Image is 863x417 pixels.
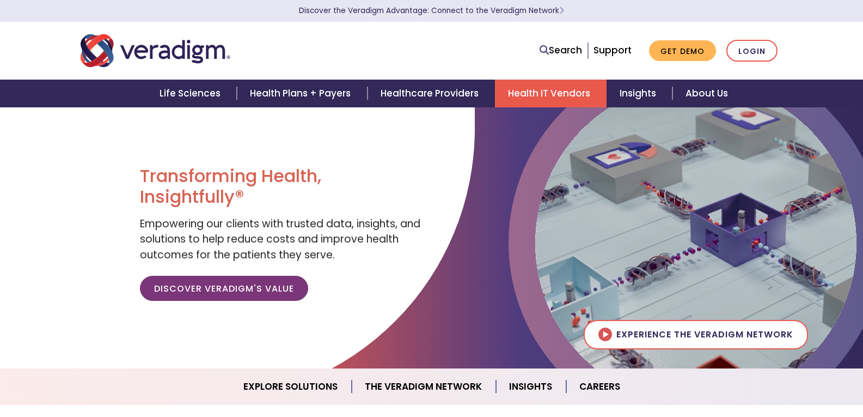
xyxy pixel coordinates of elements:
[368,80,495,107] a: Healthcare Providers
[540,43,582,58] a: Search
[140,166,423,208] h1: Transforming Health, Insightfully®
[352,373,496,401] a: The Veradigm Network
[81,33,230,69] img: Veradigm logo
[237,80,367,107] a: Health Plans + Payers
[299,5,564,16] a: Discover the Veradigm Advantage: Connect to the Veradigm NetworkLearn More
[559,5,564,16] span: Learn More
[495,80,607,107] a: Health IT Vendors
[649,40,716,62] a: Get Demo
[140,216,420,262] span: Empowering our clients with trusted data, insights, and solutions to help reduce costs and improv...
[672,80,741,107] a: About Us
[593,44,632,57] a: Support
[496,373,566,401] a: Insights
[140,276,308,301] a: Discover Veradigm's Value
[146,80,237,107] a: Life Sciences
[607,80,672,107] a: Insights
[726,40,778,62] a: Login
[230,373,352,401] a: Explore Solutions
[566,373,633,401] a: Careers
